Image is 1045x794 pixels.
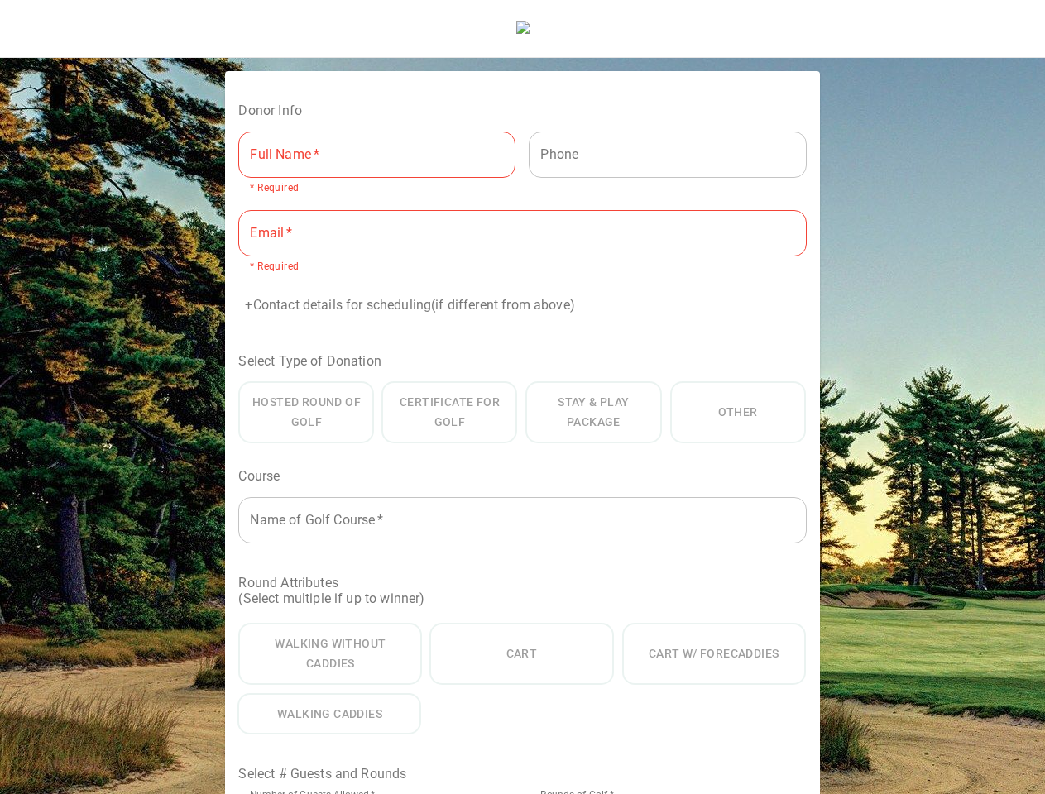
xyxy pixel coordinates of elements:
[238,623,806,735] div: multi-select
[249,634,411,674] span: Walking Without Caddies
[633,643,795,664] span: Cart w/ Forecaddies
[238,468,280,484] label: Course
[431,297,575,313] span: (if different from above)
[429,623,613,685] button: Cart
[681,402,795,423] span: Other
[238,103,302,118] label: Donor Info
[245,297,252,313] span: +
[238,591,424,606] label: (Select multiple if up to winner)
[249,392,363,433] span: Hosted Round of Golf
[245,295,574,315] p: Contact details for scheduling
[238,575,338,591] label: Round Attributes
[525,381,661,443] button: Stay & Play Package
[250,180,504,197] p: * Required
[516,21,530,34] img: 1721920270Screen%20Shot%202024-07-25%20at%2011.08.13%20AM.png
[622,623,806,685] button: Cart w/ Forecaddies
[248,704,410,725] span: Walking Caddies
[238,353,381,369] label: Select Type of Donation
[238,623,422,685] button: Walking Without Caddies
[392,392,506,433] span: Certificate for Golf
[238,381,374,443] button: Hosted Round of Golf
[238,369,806,443] div: multi-select
[238,766,406,782] label: Select # Guests and Rounds
[381,381,517,443] button: Certificate for Golf
[536,392,650,433] span: Stay & Play Package
[440,643,602,664] span: Cart
[670,381,806,443] button: Other
[237,693,421,735] button: Walking Caddies
[250,259,794,275] p: * Required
